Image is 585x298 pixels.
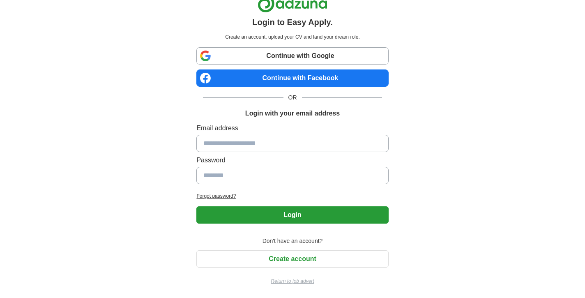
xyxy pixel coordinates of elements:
label: Email address [196,123,388,133]
a: Continue with Google [196,47,388,65]
a: Return to job advert [196,277,388,285]
label: Password [196,155,388,165]
span: Don't have an account? [258,237,328,245]
button: Login [196,206,388,224]
span: OR [283,93,302,102]
p: Create an account, upload your CV and land your dream role. [198,33,387,41]
a: Continue with Facebook [196,69,388,87]
a: Forgot password? [196,192,388,200]
h1: Login with your email address [245,109,340,118]
h1: Login to Easy Apply. [252,16,333,28]
button: Create account [196,250,388,268]
a: Create account [196,255,388,262]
